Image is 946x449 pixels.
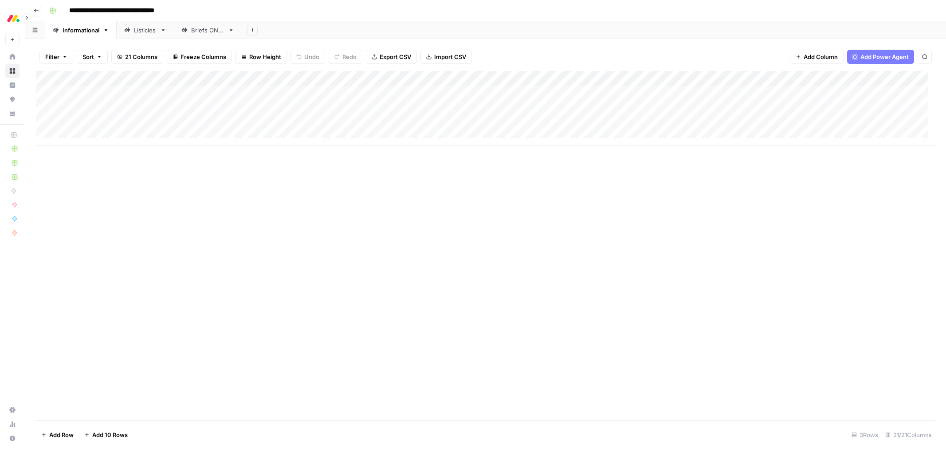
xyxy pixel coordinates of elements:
[5,7,20,29] button: Workspace: Monday.com
[45,52,59,61] span: Filter
[134,26,157,35] div: Listicles
[39,50,73,64] button: Filter
[191,26,224,35] div: Briefs ONLY
[63,26,99,35] div: Informational
[92,430,128,439] span: Add 10 Rows
[847,50,914,64] button: Add Power Agent
[304,52,319,61] span: Undo
[5,106,20,121] a: Your Data
[342,52,357,61] span: Redo
[5,78,20,92] a: Insights
[5,417,20,431] a: Usage
[79,428,133,442] button: Add 10 Rows
[82,52,94,61] span: Sort
[790,50,844,64] button: Add Column
[249,52,281,61] span: Row Height
[49,430,74,439] span: Add Row
[848,428,882,442] div: 3 Rows
[5,10,21,26] img: Monday.com Logo
[5,64,20,78] a: Browse
[329,50,362,64] button: Redo
[125,52,157,61] span: 21 Columns
[236,50,287,64] button: Row Height
[5,92,20,106] a: Opportunities
[45,21,117,39] a: Informational
[380,52,411,61] span: Export CSV
[366,50,417,64] button: Export CSV
[181,52,226,61] span: Freeze Columns
[5,50,20,64] a: Home
[420,50,472,64] button: Import CSV
[434,52,466,61] span: Import CSV
[5,403,20,417] a: Settings
[117,21,174,39] a: Listicles
[36,428,79,442] button: Add Row
[860,52,909,61] span: Add Power Agent
[111,50,163,64] button: 21 Columns
[804,52,838,61] span: Add Column
[290,50,325,64] button: Undo
[174,21,242,39] a: Briefs ONLY
[882,428,935,442] div: 21/21 Columns
[5,431,20,445] button: Help + Support
[167,50,232,64] button: Freeze Columns
[77,50,108,64] button: Sort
